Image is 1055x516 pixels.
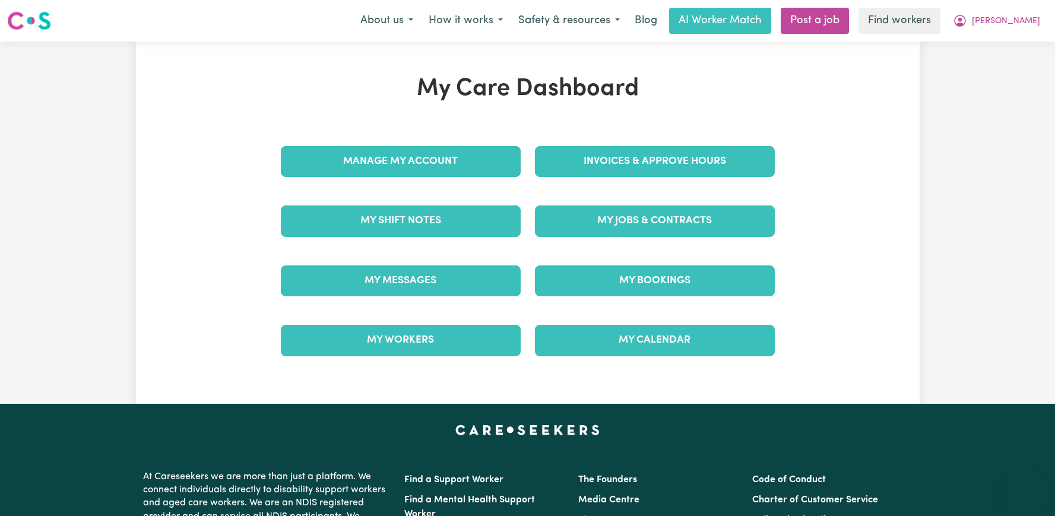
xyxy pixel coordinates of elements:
a: Invoices & Approve Hours [535,146,775,177]
a: Careseekers home page [455,425,600,435]
a: AI Worker Match [669,8,771,34]
button: My Account [945,8,1048,33]
iframe: Button to launch messaging window [1008,468,1046,506]
h1: My Care Dashboard [274,75,782,103]
img: Careseekers logo [7,10,51,31]
a: Code of Conduct [752,475,826,485]
a: Charter of Customer Service [752,495,878,505]
a: Manage My Account [281,146,521,177]
a: Media Centre [578,495,639,505]
button: About us [353,8,421,33]
a: Careseekers logo [7,7,51,34]
a: Find a Support Worker [404,475,503,485]
a: My Workers [281,325,521,356]
a: My Messages [281,265,521,296]
button: How it works [421,8,511,33]
a: The Founders [578,475,637,485]
a: My Calendar [535,325,775,356]
a: Blog [628,8,664,34]
a: My Shift Notes [281,205,521,236]
a: Post a job [781,8,849,34]
a: My Bookings [535,265,775,296]
a: Find workers [858,8,940,34]
a: My Jobs & Contracts [535,205,775,236]
span: [PERSON_NAME] [972,15,1040,28]
button: Safety & resources [511,8,628,33]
